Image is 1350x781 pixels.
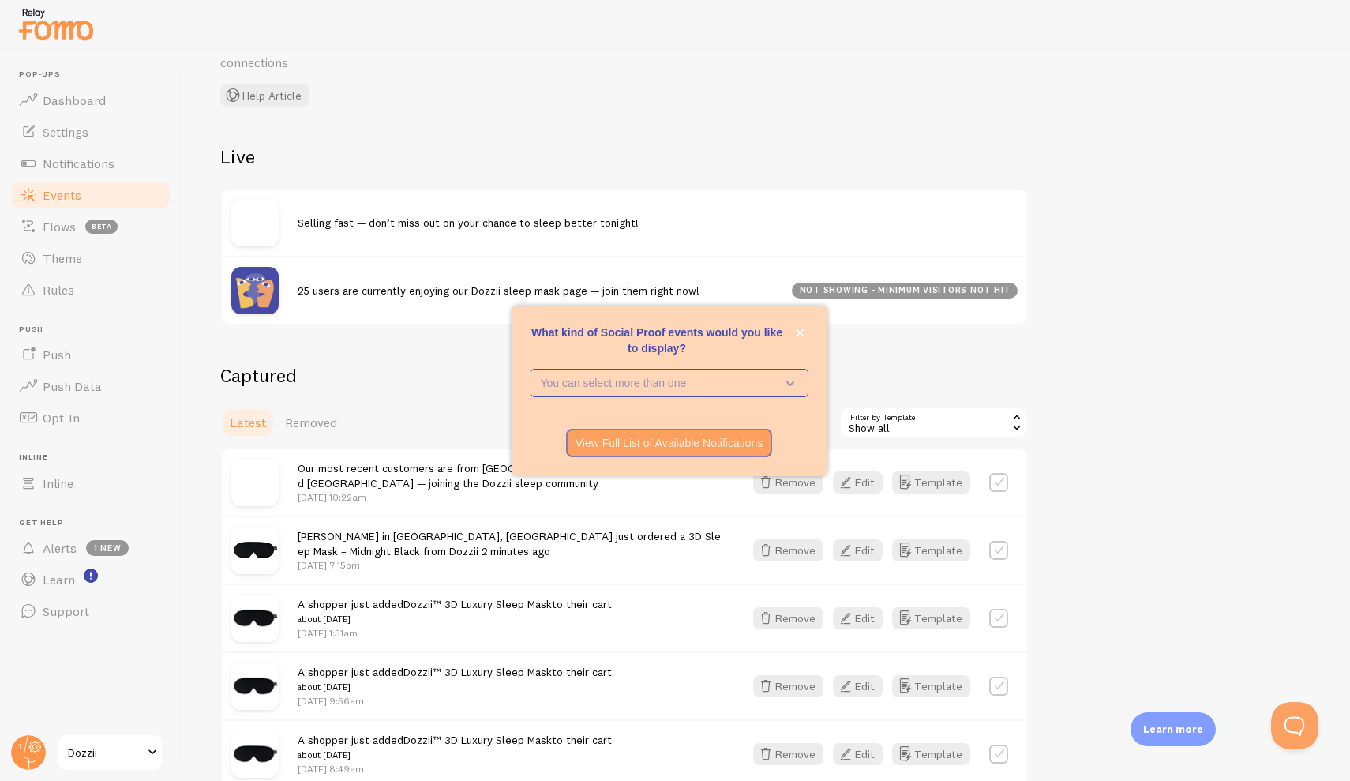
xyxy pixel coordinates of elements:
[43,475,73,491] span: Inline
[298,216,639,230] span: Selling fast — don’t miss out on your chance to sleep better tonight!
[833,607,883,629] button: Edit
[531,325,808,356] p: What kind of Social Proof events would you like to display?
[9,148,172,179] a: Notifications
[298,461,719,490] span: Our most recent customers are from [GEOGRAPHIC_DATA], [GEOGRAPHIC_DATA], and [GEOGRAPHIC_DATA] — ...
[1131,712,1216,746] div: Learn more
[84,569,98,583] svg: <p>Watch New Feature Tutorials!</p>
[892,743,970,765] button: Template
[833,743,892,765] a: Edit
[231,663,279,710] img: Dozzii_3DLuxurySleepMask.png
[298,529,721,558] span: [PERSON_NAME] in [GEOGRAPHIC_DATA], [GEOGRAPHIC_DATA] just ordered a 3D Sleep Mask – Midnight Bla...
[403,733,552,747] a: Dozzii™ 3D Luxury Sleep Mask
[792,325,808,341] button: close,
[753,539,823,561] button: Remove
[298,558,725,572] p: [DATE] 7:15pm
[43,410,80,426] span: Opt-In
[43,347,71,362] span: Push
[298,762,612,775] p: [DATE] 8:49am
[833,539,892,561] a: Edit
[298,612,612,626] small: about [DATE]
[231,527,279,574] img: Dozzii_3DLuxurySleepMask_small.png
[298,748,612,762] small: about [DATE]
[839,407,1029,438] div: Show all
[19,518,172,528] span: Get Help
[892,539,970,561] button: Template
[43,219,76,235] span: Flows
[298,665,612,694] span: A shopper just added to their cart
[753,607,823,629] button: Remove
[43,282,74,298] span: Rules
[753,743,823,765] button: Remove
[576,435,763,451] p: View Full List of Available Notifications
[68,743,143,762] span: Dozzii
[9,370,172,402] a: Push Data
[892,471,970,494] button: Template
[298,694,612,708] p: [DATE] 9:56am
[43,603,89,619] span: Support
[566,429,773,457] button: View Full List of Available Notifications
[230,415,266,430] span: Latest
[9,242,172,274] a: Theme
[43,540,77,556] span: Alerts
[9,339,172,370] a: Push
[220,145,1029,169] h2: Live
[231,730,279,778] img: Dozzii_3DLuxurySleepMask.png
[220,407,276,438] a: Latest
[531,369,808,397] button: You can select more than one
[512,306,827,476] div: What kind of Social Proof events would you like to display?
[298,490,725,504] p: [DATE] 10:22am
[9,274,172,306] a: Rules
[1271,702,1318,749] iframe: Help Scout Beacon - Open
[57,734,163,772] a: Dozzii
[833,743,883,765] button: Edit
[9,532,172,564] a: Alerts 1 new
[833,471,892,494] a: Edit
[1143,722,1203,737] p: Learn more
[19,325,172,335] span: Push
[753,471,823,494] button: Remove
[220,36,599,72] p: This is a collection of social proof interactions captured by your connections
[276,407,347,438] a: Removed
[285,415,337,430] span: Removed
[892,607,970,629] button: Template
[833,675,892,697] a: Edit
[753,675,823,697] button: Remove
[298,597,612,626] span: A shopper just added to their cart
[833,607,892,629] a: Edit
[298,680,612,694] small: about [DATE]
[231,199,279,246] img: no_image.svg
[43,250,82,266] span: Theme
[833,675,883,697] button: Edit
[43,572,75,588] span: Learn
[9,116,172,148] a: Settings
[9,179,172,211] a: Events
[43,124,88,140] span: Settings
[85,220,118,234] span: beta
[298,733,612,762] span: A shopper just added to their cart
[231,267,279,314] img: pageviews.png
[9,564,172,595] a: Learn
[9,467,172,499] a: Inline
[43,378,102,394] span: Push Data
[43,187,81,203] span: Events
[220,84,309,107] button: Help Article
[403,597,552,611] a: Dozzii™ 3D Luxury Sleep Mask
[298,283,699,298] span: 25 users are currently enjoying our Dozzii sleep mask page — join them right now!
[792,283,1018,299] div: not showing - minimum visitors not hit
[298,626,612,640] p: [DATE] 1:51am
[892,675,970,697] button: Template
[403,665,552,679] a: Dozzii™ 3D Luxury Sleep Mask
[833,539,883,561] button: Edit
[17,4,96,44] img: fomo-relay-logo-orange.svg
[9,595,172,627] a: Support
[19,69,172,80] span: Pop-ups
[43,92,106,108] span: Dashboard
[9,402,172,434] a: Opt-In
[220,363,1029,388] h2: Captured
[833,471,883,494] button: Edit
